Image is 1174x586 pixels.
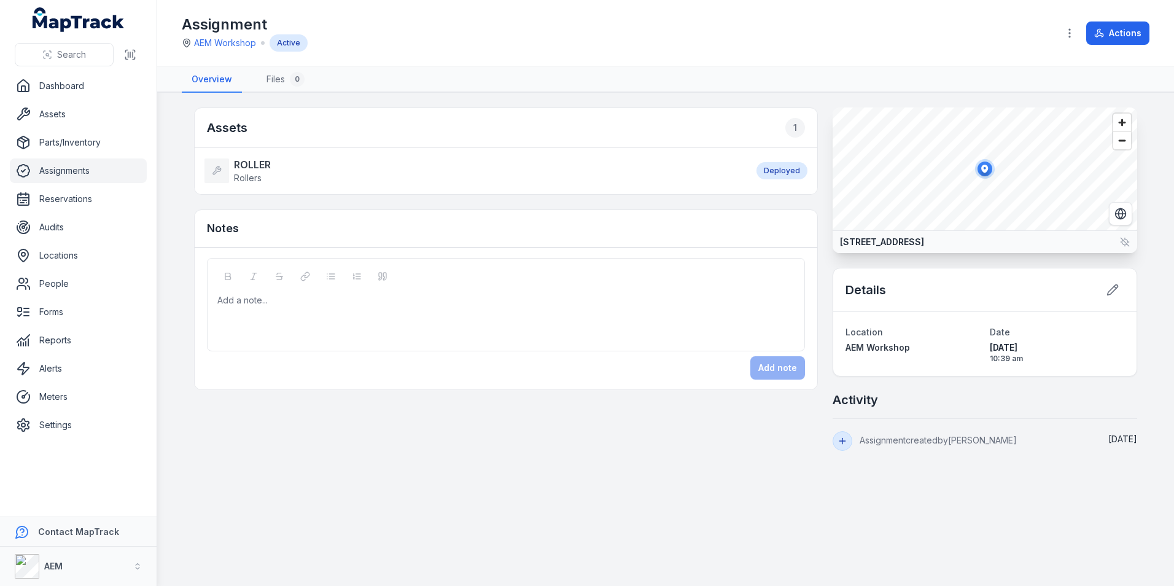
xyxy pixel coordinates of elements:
button: Zoom out [1113,131,1131,149]
a: Dashboard [10,74,147,98]
a: Files0 [257,67,314,93]
a: MapTrack [33,7,125,32]
canvas: Map [833,107,1137,230]
a: Audits [10,215,147,240]
span: Search [57,49,86,61]
a: AEM Workshop [846,342,980,354]
span: Rollers [234,173,262,183]
span: [DATE] [1108,434,1137,444]
a: Forms [10,300,147,324]
a: Meters [10,385,147,409]
a: Overview [182,67,242,93]
span: AEM Workshop [846,342,910,353]
div: 0 [290,72,305,87]
strong: Contact MapTrack [38,526,119,537]
h3: Notes [207,220,239,237]
span: Location [846,327,883,337]
h1: Assignment [182,15,308,34]
button: Switch to Satellite View [1109,202,1132,225]
strong: AEM [44,561,63,571]
span: Assignment created by [PERSON_NAME] [860,435,1017,445]
a: Parts/Inventory [10,130,147,155]
div: Active [270,34,308,52]
button: Search [15,43,114,66]
strong: [STREET_ADDRESS] [840,236,924,248]
a: Locations [10,243,147,268]
a: People [10,272,147,296]
h2: Activity [833,391,878,408]
span: Date [990,327,1010,337]
span: [DATE] [990,342,1124,354]
h2: Assets [207,118,805,138]
a: Reports [10,328,147,353]
a: Assignments [10,158,147,183]
time: 07/10/2025, 10:39:10 am [1108,434,1137,444]
a: ROLLERRollers [204,157,744,184]
a: Reservations [10,187,147,211]
div: Deployed [756,162,807,179]
a: Assets [10,102,147,127]
time: 07/10/2025, 10:39:10 am [990,342,1124,364]
a: Settings [10,413,147,437]
h2: Details [846,281,886,299]
a: Alerts [10,356,147,381]
button: Zoom in [1113,114,1131,131]
button: Actions [1086,21,1149,45]
div: 1 [785,118,805,138]
strong: ROLLER [234,157,271,172]
a: AEM Workshop [194,37,256,49]
span: 10:39 am [990,354,1124,364]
